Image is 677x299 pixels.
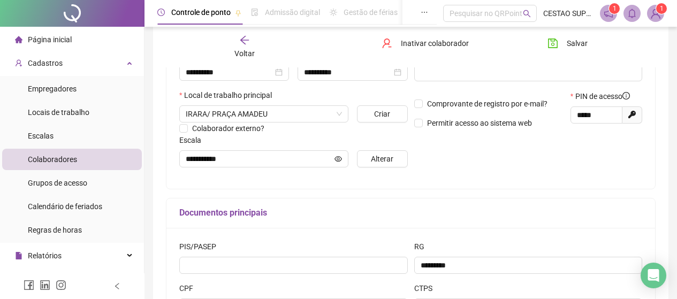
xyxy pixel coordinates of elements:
span: Cadastros [28,59,63,67]
span: instagram [56,280,66,290]
div: Open Intercom Messenger [641,263,666,288]
span: Salvar [567,37,588,49]
span: Colaborador externo? [192,124,264,133]
span: search [523,10,531,18]
span: sun [330,9,337,16]
button: Inativar colaborador [374,35,477,52]
span: Permitir acesso ao sistema web [427,119,532,127]
span: Criar [374,108,390,120]
span: CESTAO SUPERMERCADOS [543,7,594,19]
span: Gestão de férias [344,8,398,17]
span: Voltar [234,49,255,58]
span: user-delete [382,38,392,49]
label: Escala [179,134,208,146]
span: Grupos de acesso [28,179,87,187]
span: user-add [15,59,22,67]
span: Regras de horas [28,226,82,234]
h5: Documentos principais [179,206,642,219]
button: Alterar [357,150,408,167]
span: Colaboradores [28,155,77,164]
span: notification [604,9,613,18]
span: ellipsis [421,9,428,16]
span: Relatórios [28,251,62,260]
span: Locais de trabalho [28,108,89,117]
label: CTPS [414,282,439,294]
label: CPF [179,282,200,294]
span: 1 [613,5,617,12]
span: file-done [251,9,258,16]
span: pushpin [235,10,241,16]
span: save [547,38,558,49]
label: RG [414,241,431,252]
span: Controle de ponto [171,8,231,17]
span: IRARA/ PRAÇA AMADEU [186,106,342,122]
span: linkedin [40,280,50,290]
img: 84849 [648,5,664,21]
span: PIN de acesso [575,90,630,102]
span: Inativar colaborador [401,37,469,49]
span: info-circle [622,92,630,99]
button: Criar [357,105,408,122]
span: Comprovante de registro por e-mail? [427,99,547,108]
span: Admissão digital [265,8,320,17]
span: 1 [660,5,664,12]
span: file [15,252,22,259]
span: eye [334,155,342,163]
span: arrow-left [239,35,250,45]
span: Calendário de feriados [28,202,102,211]
label: Local de trabalho principal [179,89,279,101]
span: clock-circle [157,9,165,16]
span: Alterar [371,153,393,165]
sup: Atualize o seu contato no menu Meus Dados [656,3,667,14]
span: Empregadores [28,85,77,93]
span: bell [627,9,637,18]
button: Salvar [539,35,596,52]
span: Escalas [28,132,54,140]
span: facebook [24,280,34,290]
label: PIS/PASEP [179,241,223,252]
span: home [15,36,22,43]
sup: 1 [609,3,620,14]
span: Página inicial [28,35,72,44]
span: left [113,282,121,290]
